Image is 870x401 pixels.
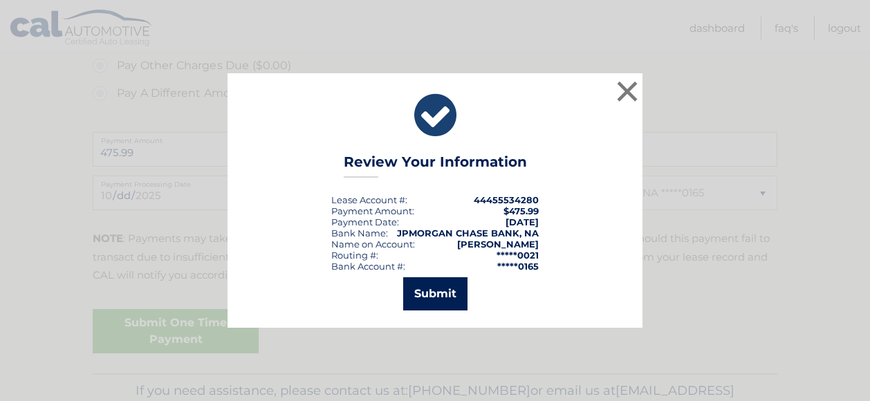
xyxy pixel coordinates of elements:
[506,216,539,227] span: [DATE]
[457,239,539,250] strong: [PERSON_NAME]
[331,194,407,205] div: Lease Account #:
[331,216,397,227] span: Payment Date
[331,250,378,261] div: Routing #:
[613,77,641,105] button: ×
[331,261,405,272] div: Bank Account #:
[474,194,539,205] strong: 44455534280
[403,277,468,310] button: Submit
[331,205,414,216] div: Payment Amount:
[503,205,539,216] span: $475.99
[397,227,539,239] strong: JPMORGAN CHASE BANK, NA
[331,227,388,239] div: Bank Name:
[344,153,527,178] h3: Review Your Information
[331,216,399,227] div: :
[331,239,415,250] div: Name on Account:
